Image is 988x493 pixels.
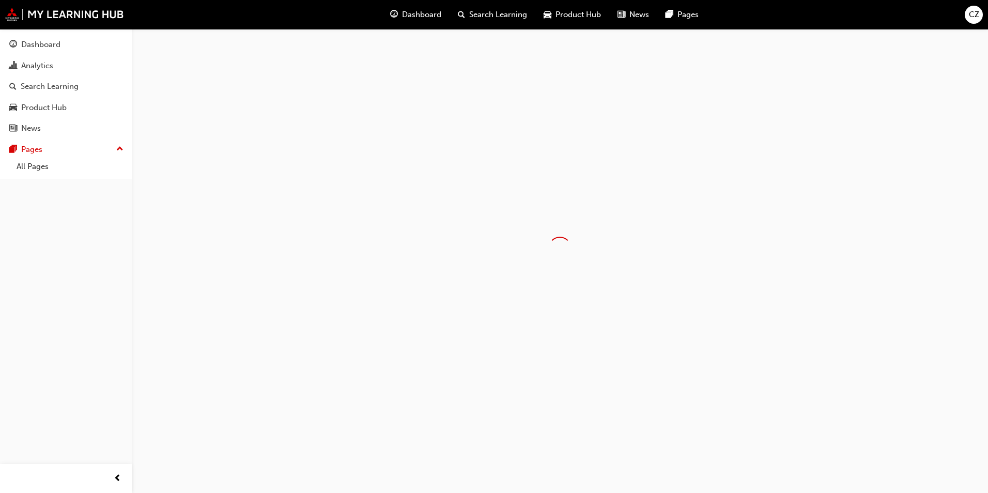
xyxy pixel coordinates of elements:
[555,9,601,21] span: Product Hub
[544,8,551,21] span: car-icon
[9,124,17,133] span: news-icon
[609,4,657,25] a: news-iconNews
[4,35,128,54] a: Dashboard
[657,4,707,25] a: pages-iconPages
[9,61,17,71] span: chart-icon
[9,103,17,113] span: car-icon
[21,122,41,134] div: News
[382,4,450,25] a: guage-iconDashboard
[4,98,128,117] a: Product Hub
[9,82,17,91] span: search-icon
[4,119,128,138] a: News
[21,81,79,93] div: Search Learning
[969,9,979,21] span: CZ
[965,6,983,24] button: CZ
[4,56,128,75] a: Analytics
[469,9,527,21] span: Search Learning
[9,145,17,155] span: pages-icon
[21,144,42,156] div: Pages
[450,4,535,25] a: search-iconSearch Learning
[114,472,121,485] span: prev-icon
[21,102,67,114] div: Product Hub
[677,9,699,21] span: Pages
[4,77,128,96] a: Search Learning
[535,4,609,25] a: car-iconProduct Hub
[617,8,625,21] span: news-icon
[458,8,465,21] span: search-icon
[4,140,128,159] button: Pages
[5,8,124,21] img: mmal
[116,143,124,156] span: up-icon
[21,60,53,72] div: Analytics
[402,9,441,21] span: Dashboard
[390,8,398,21] span: guage-icon
[4,33,128,140] button: DashboardAnalyticsSearch LearningProduct HubNews
[629,9,649,21] span: News
[666,8,673,21] span: pages-icon
[12,159,128,175] a: All Pages
[21,39,60,51] div: Dashboard
[9,40,17,50] span: guage-icon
